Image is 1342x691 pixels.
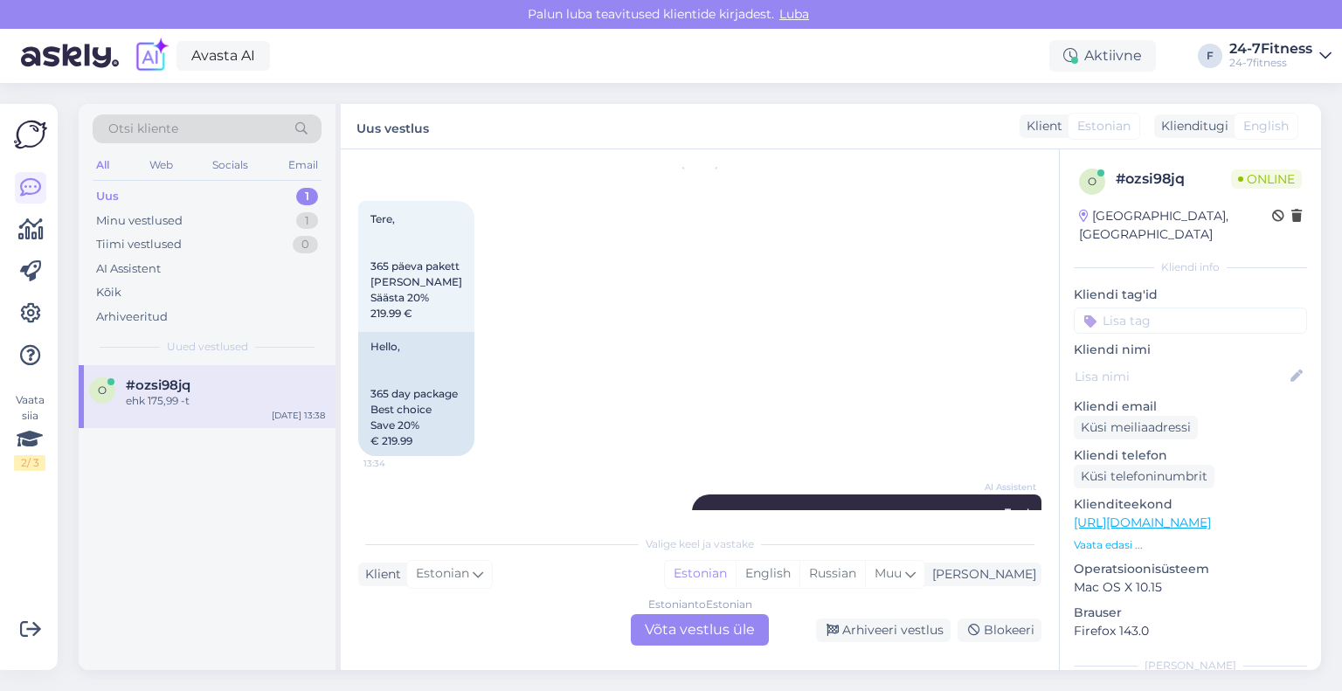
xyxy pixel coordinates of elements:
div: Kõik [96,284,121,301]
div: [GEOGRAPHIC_DATA], [GEOGRAPHIC_DATA] [1079,207,1272,244]
div: [PERSON_NAME] [925,565,1036,584]
div: Email [285,154,322,176]
div: Arhiveeri vestlus [816,618,951,642]
div: Klient [1020,117,1062,135]
p: Operatsioonisüsteem [1074,560,1307,578]
div: AI Assistent [96,260,161,278]
a: [URL][DOMAIN_NAME] [1074,515,1211,530]
div: Klient [358,565,401,584]
span: Tere, 365 päeva pakett [PERSON_NAME] Säästa 20% 219.99 € [370,212,462,320]
div: Russian [799,561,865,587]
div: 1 [296,212,318,230]
div: Võta vestlus üle [631,614,769,646]
div: Küsi meiliaadressi [1074,416,1198,439]
div: Arhiveeritud [96,308,168,326]
span: Online [1231,169,1302,189]
img: explore-ai [133,38,169,74]
a: Avasta AI [176,41,270,71]
div: Valige keel ja vastake [358,536,1041,552]
input: Lisa nimi [1075,367,1287,386]
div: Socials [209,154,252,176]
p: Brauser [1074,604,1307,622]
span: Luba [774,6,814,22]
div: Minu vestlused [96,212,183,230]
a: 24-7Fitness24-7fitness [1229,42,1332,70]
span: AI Assistent [971,480,1036,494]
span: Uued vestlused [167,339,248,355]
span: o [1088,175,1096,188]
img: Askly Logo [14,118,47,151]
div: 0 [293,236,318,253]
p: Kliendi telefon [1074,446,1307,465]
div: 24-7fitness [1229,56,1312,70]
p: Vaata edasi ... [1074,537,1307,553]
span: o [98,384,107,397]
label: Uus vestlus [356,114,429,138]
div: 24-7Fitness [1229,42,1312,56]
div: English [736,561,799,587]
div: Klienditugi [1154,117,1228,135]
span: Otsi kliente [108,120,178,138]
span: #ozsi98jq [126,377,190,393]
div: Blokeeri [958,618,1041,642]
p: Kliendi nimi [1074,341,1307,359]
p: Mac OS X 10.15 [1074,578,1307,597]
span: Estonian [416,564,469,584]
div: # ozsi98jq [1116,169,1231,190]
p: Klienditeekond [1074,495,1307,514]
div: ehk 175,99 -t [126,393,325,409]
div: Kliendi info [1074,259,1307,275]
div: Vaata siia [14,392,45,471]
span: Estonian [1077,117,1131,135]
div: Estonian [665,561,736,587]
div: 2 / 3 [14,455,45,471]
div: 1 [296,188,318,205]
div: Hello, 365 day package Best choice Save 20% € 219.99 [358,332,474,456]
div: [PERSON_NAME] [1074,658,1307,674]
div: [DATE] 13:38 [272,409,325,422]
div: Web [146,154,176,176]
span: Muu [875,565,902,581]
div: Küsi telefoninumbrit [1074,465,1214,488]
input: Lisa tag [1074,307,1307,334]
div: Estonian to Estonian [648,597,752,612]
span: 13:34 [363,457,429,470]
div: F [1198,44,1222,68]
span: English [1243,117,1289,135]
p: Kliendi email [1074,397,1307,416]
p: Firefox 143.0 [1074,622,1307,640]
p: Kliendi tag'id [1074,286,1307,304]
div: All [93,154,113,176]
div: Uus [96,188,119,205]
div: Tiimi vestlused [96,236,182,253]
div: Aktiivne [1049,40,1156,72]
